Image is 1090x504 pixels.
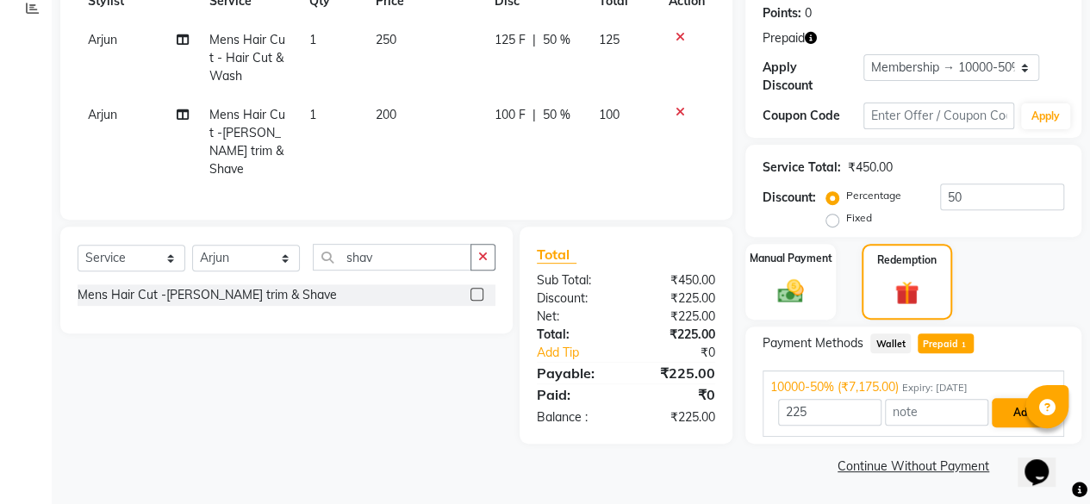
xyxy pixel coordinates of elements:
[524,308,626,326] div: Net:
[524,289,626,308] div: Discount:
[88,32,117,47] span: Arjun
[1021,103,1070,129] button: Apply
[749,457,1078,476] a: Continue Without Payment
[626,408,728,426] div: ₹225.00
[805,4,812,22] div: 0
[846,210,872,226] label: Fixed
[863,103,1014,129] input: Enter Offer / Coupon Code
[763,189,816,207] div: Discount:
[88,107,117,122] span: Arjun
[376,32,396,47] span: 250
[1018,435,1073,487] iframe: chat widget
[626,326,728,344] div: ₹225.00
[763,107,863,125] div: Coupon Code
[877,252,937,268] label: Redemption
[848,159,893,177] div: ₹450.00
[902,381,968,395] span: Expiry: [DATE]
[626,384,728,405] div: ₹0
[763,59,863,95] div: Apply Discount
[524,271,626,289] div: Sub Total:
[309,107,316,122] span: 1
[763,29,805,47] span: Prepaid
[846,188,901,203] label: Percentage
[626,289,728,308] div: ₹225.00
[992,398,1055,427] button: Add
[524,408,626,426] div: Balance :
[494,31,525,49] span: 125 F
[537,246,576,264] span: Total
[209,107,285,177] span: Mens Hair Cut -[PERSON_NAME] trim & Shave
[598,32,619,47] span: 125
[313,244,471,271] input: Search or Scan
[542,106,570,124] span: 50 %
[524,344,643,362] a: Add Tip
[885,399,988,426] input: note
[888,278,927,308] img: _gift.svg
[763,4,801,22] div: Points:
[524,384,626,405] div: Paid:
[78,286,337,304] div: Mens Hair Cut -[PERSON_NAME] trim & Shave
[750,251,832,266] label: Manual Payment
[598,107,619,122] span: 100
[958,340,968,351] span: 1
[524,363,626,383] div: Payable:
[763,334,863,352] span: Payment Methods
[376,107,396,122] span: 200
[626,271,728,289] div: ₹450.00
[542,31,570,49] span: 50 %
[626,363,728,383] div: ₹225.00
[778,399,881,426] input: Amount
[494,106,525,124] span: 100 F
[209,32,285,84] span: Mens Hair Cut - Hair Cut & Wash
[626,308,728,326] div: ₹225.00
[524,326,626,344] div: Total:
[769,277,812,307] img: _cash.svg
[532,106,535,124] span: |
[770,378,899,396] span: 10000-50% (₹7,175.00)
[643,344,728,362] div: ₹0
[532,31,535,49] span: |
[918,333,974,353] span: Prepaid
[763,159,841,177] div: Service Total:
[870,333,911,353] span: Wallet
[309,32,316,47] span: 1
